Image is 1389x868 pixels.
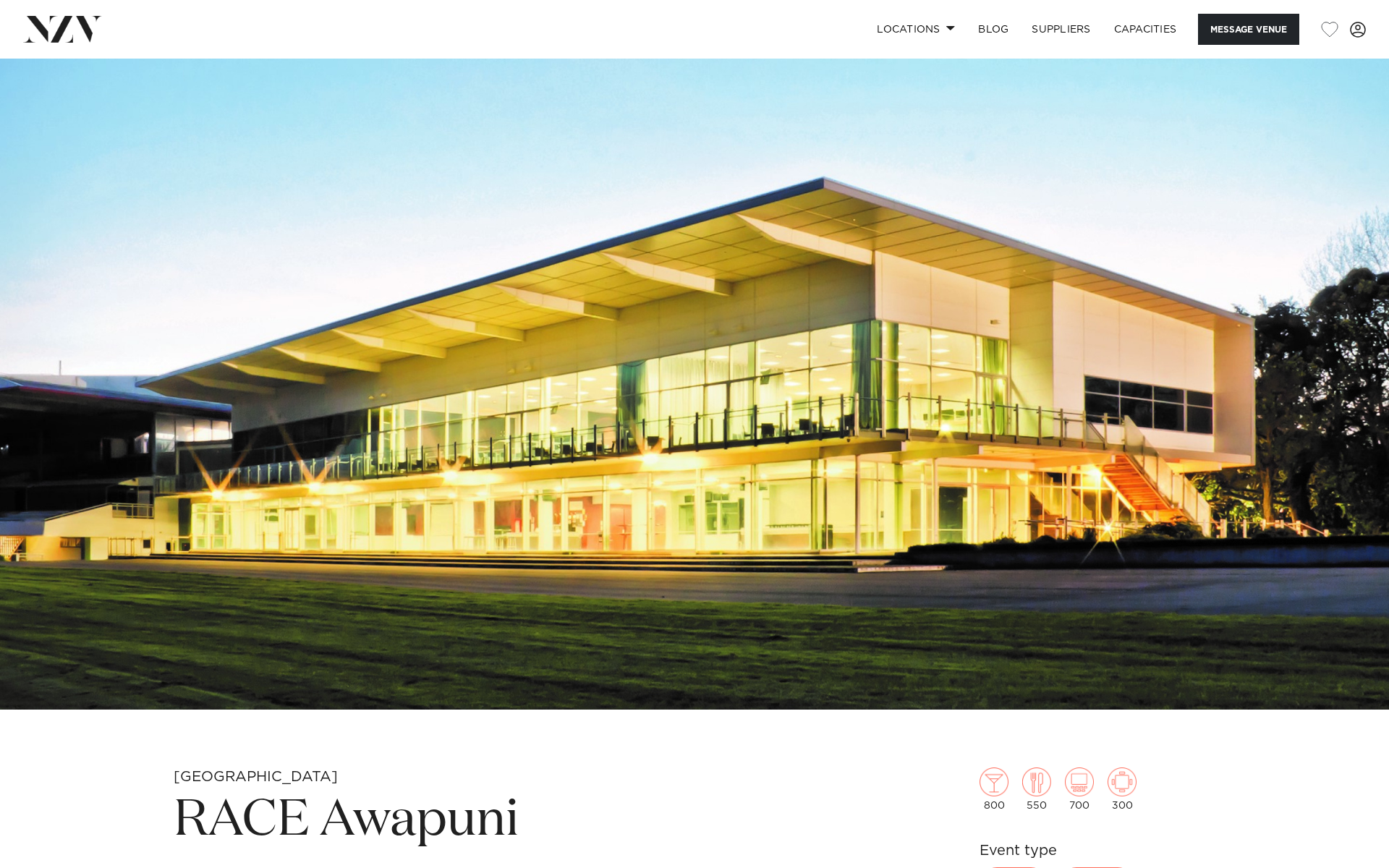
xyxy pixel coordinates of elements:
[174,788,877,854] h1: RACE Awapuni
[23,16,102,42] img: nzv-logo.png
[1022,767,1051,796] img: dining.png
[1020,14,1102,45] a: SUPPLIERS
[1022,767,1051,811] div: 550
[865,14,967,45] a: Locations
[1198,14,1299,45] button: Message Venue
[980,840,1215,861] h6: Event type
[1108,767,1137,796] img: meeting.png
[1065,767,1094,796] img: theatre.png
[174,770,338,784] small: [GEOGRAPHIC_DATA]
[980,767,1008,811] div: 800
[1065,767,1094,811] div: 700
[1103,14,1189,45] a: Capacities
[980,767,1008,796] img: cocktail.png
[967,14,1020,45] a: BLOG
[1108,767,1137,811] div: 300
